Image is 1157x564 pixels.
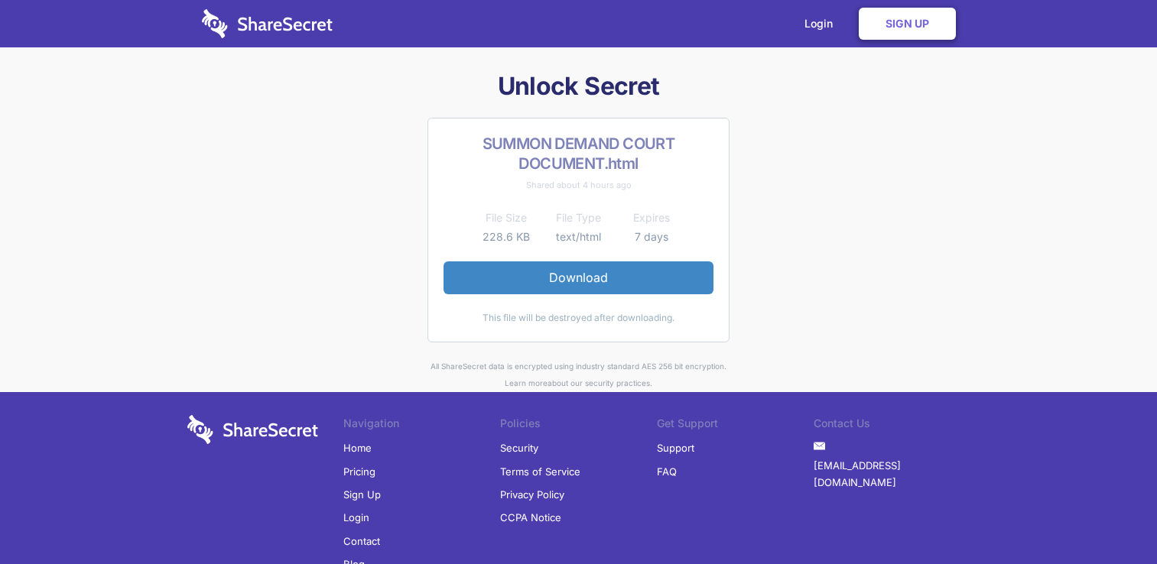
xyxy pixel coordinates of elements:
td: 228.6 KB [470,228,542,246]
li: Contact Us [814,415,970,436]
a: CCPA Notice [500,506,561,529]
div: All ShareSecret data is encrypted using industry standard AES 256 bit encryption. about our secur... [181,358,977,392]
a: Learn more [505,378,548,387]
a: Contact [343,530,380,553]
th: Expires [615,209,687,227]
th: File Type [542,209,615,227]
a: Support [657,436,694,459]
div: Shared about 4 hours ago [444,177,713,193]
th: File Size [470,209,542,227]
a: Privacy Policy [500,483,564,506]
h2: SUMMON DEMAND COURT DOCUMENT.html [444,134,713,173]
a: [EMAIL_ADDRESS][DOMAIN_NAME] [814,454,970,494]
a: Sign Up [859,8,956,40]
li: Policies [500,415,657,436]
a: FAQ [657,460,677,483]
h1: Unlock Secret [181,70,977,102]
a: Login [343,506,369,529]
a: Sign Up [343,483,381,506]
a: Terms of Service [500,460,580,483]
a: Pricing [343,460,375,483]
td: text/html [542,228,615,246]
a: Security [500,436,538,459]
img: logo-wordmark-white-trans-d4663122ce5f474addd5e946df7df03e33cb6a1c49d2221995e7729f52c070b2.svg [202,9,333,38]
td: 7 days [615,228,687,246]
div: This file will be destroyed after downloading. [444,310,713,326]
li: Get Support [657,415,814,436]
img: logo-wordmark-white-trans-d4663122ce5f474addd5e946df7df03e33cb6a1c49d2221995e7729f52c070b2.svg [187,415,318,444]
li: Navigation [343,415,500,436]
a: Home [343,436,372,459]
a: Download [444,261,713,293]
